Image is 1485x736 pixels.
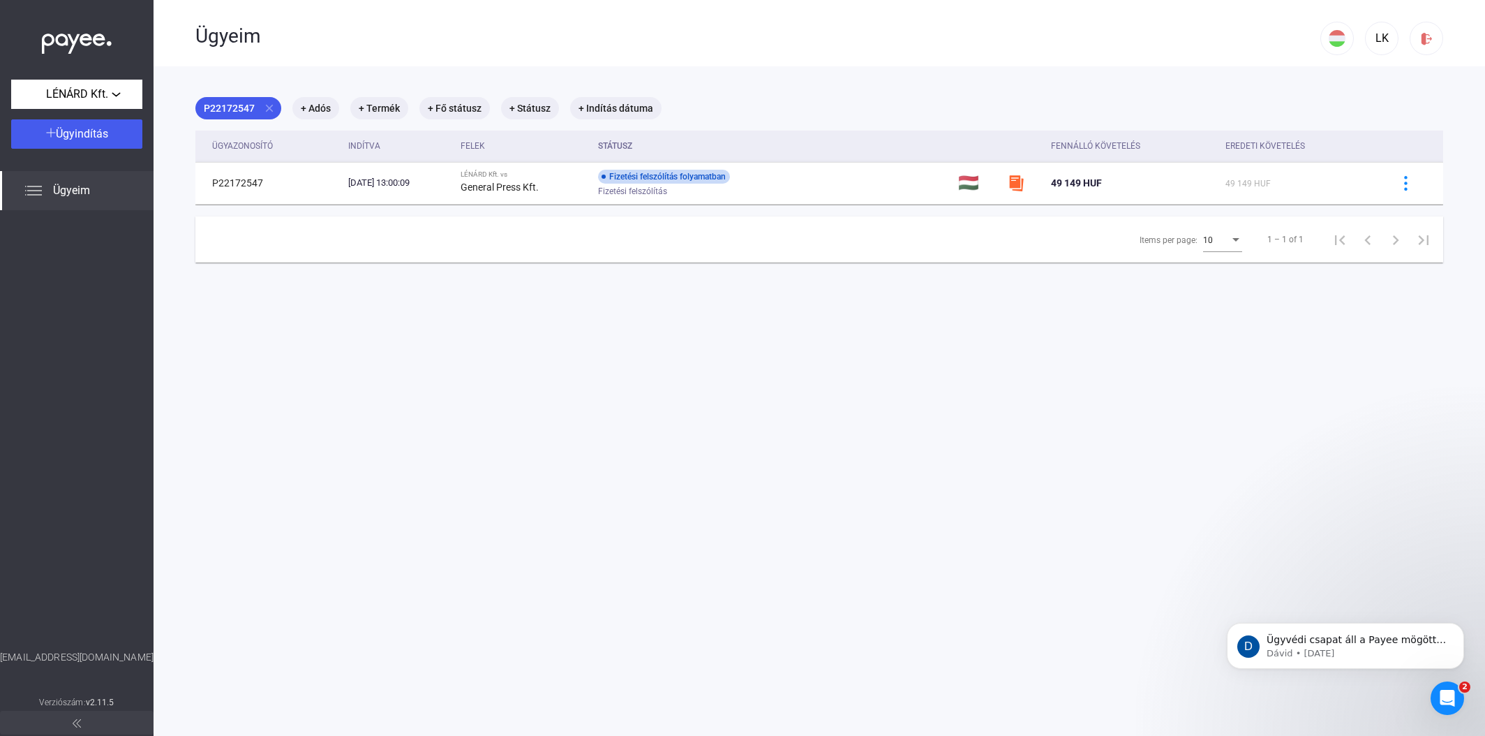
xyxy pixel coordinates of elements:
div: Fizetési felszólítás folyamatban [598,170,730,184]
button: LÉNÁRD Kft. [11,80,142,109]
div: LÉNÁRD Kft. vs [461,170,587,179]
mat-select: Items per page: [1203,231,1242,248]
div: Ügyazonosító [212,138,273,154]
div: LK [1370,30,1394,47]
div: Items per page: [1140,232,1197,249]
img: HU [1329,30,1345,47]
div: Felek [461,138,587,154]
strong: v2.11.5 [86,698,114,707]
div: Ügyeim [195,24,1320,48]
span: 49 149 HUF [1051,177,1102,189]
button: Next page [1382,226,1410,253]
div: Fennálló követelés [1051,138,1140,154]
mat-chip: + Indítás dátuma [570,97,662,119]
div: Indítva [348,138,449,154]
button: First page [1326,226,1354,253]
div: Eredeti követelés [1225,138,1305,154]
mat-chip: + Státusz [501,97,559,119]
button: Ügyindítás [11,119,142,149]
button: Last page [1410,226,1438,253]
mat-chip: P22172547 [195,97,281,119]
button: more-blue [1391,168,1420,198]
img: plus-white.svg [46,128,56,138]
iframe: Intercom live chat [1431,682,1464,715]
strong: General Press Kft. [461,182,539,193]
span: 2 [1459,682,1470,693]
span: 10 [1203,235,1213,245]
img: list.svg [25,182,42,199]
img: arrow-double-left-grey.svg [73,719,81,728]
span: Ügyindítás [56,127,108,140]
button: HU [1320,22,1354,55]
div: Fennálló követelés [1051,138,1214,154]
div: Indítva [348,138,380,154]
td: P22172547 [195,162,343,204]
button: Previous page [1354,226,1382,253]
iframe: Intercom notifications üzenet [1206,594,1485,698]
div: Felek [461,138,485,154]
span: 49 149 HUF [1225,179,1271,189]
th: Státusz [592,131,953,162]
span: Ügyeim [53,182,90,199]
button: LK [1365,22,1398,55]
button: logout-red [1410,22,1443,55]
mat-icon: close [263,102,276,115]
mat-chip: + Termék [350,97,408,119]
img: more-blue [1398,176,1413,191]
span: LÉNÁRD Kft. [46,86,108,103]
div: 1 – 1 of 1 [1267,231,1304,248]
div: Eredeti követelés [1225,138,1373,154]
img: logout-red [1419,31,1434,46]
mat-chip: + Fő státusz [419,97,490,119]
td: 🇭🇺 [953,162,1002,204]
span: Fizetési felszólítás [598,183,667,200]
img: szamlazzhu-mini [1008,175,1024,191]
div: [DATE] 13:00:09 [348,176,449,190]
div: Ügyazonosító [212,138,337,154]
mat-chip: + Adós [292,97,339,119]
img: white-payee-white-dot.svg [42,26,112,54]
